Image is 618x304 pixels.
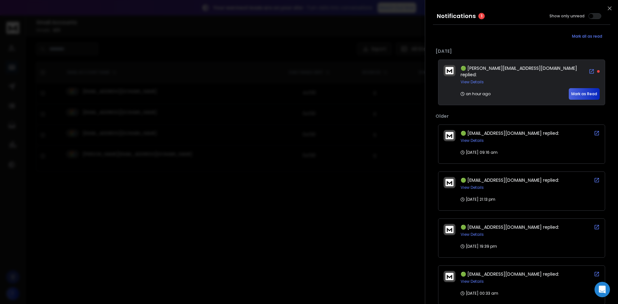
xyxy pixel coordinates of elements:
div: Open Intercom Messenger [595,282,610,297]
span: 🟢 [EMAIL_ADDRESS][DOMAIN_NAME] replied: [461,130,559,136]
h3: Notifications [437,12,476,21]
p: [DATE] 00:33 am [461,291,498,296]
span: Mark all as read [572,34,602,39]
p: [DATE] 19:39 pm [461,244,497,249]
p: [DATE] 21:13 pm [461,197,495,202]
span: 🟢 [PERSON_NAME][EMAIL_ADDRESS][DOMAIN_NAME] replied: [461,65,577,78]
span: 🟢 [EMAIL_ADDRESS][DOMAIN_NAME] replied: [461,177,559,183]
img: logo [445,67,454,74]
button: View Details [461,232,484,237]
button: Mark as Read [569,88,600,100]
p: [DATE] 09:16 am [461,150,498,155]
button: View Details [461,279,484,284]
span: 1 [478,13,485,19]
span: 🟢 [EMAIL_ADDRESS][DOMAIN_NAME] replied: [461,271,559,277]
img: logo [445,273,454,280]
p: an hour ago [461,91,491,97]
span: 🟢 [EMAIL_ADDRESS][DOMAIN_NAME] replied: [461,224,559,230]
button: View Details [461,185,484,190]
p: [DATE] [435,48,608,54]
button: View Details [461,79,484,85]
img: logo [445,226,454,233]
label: Show only unread [549,14,585,19]
img: logo [445,179,454,186]
button: Mark all as read [564,30,610,43]
p: Older [435,113,608,119]
img: logo [445,132,454,139]
button: View Details [461,138,484,143]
